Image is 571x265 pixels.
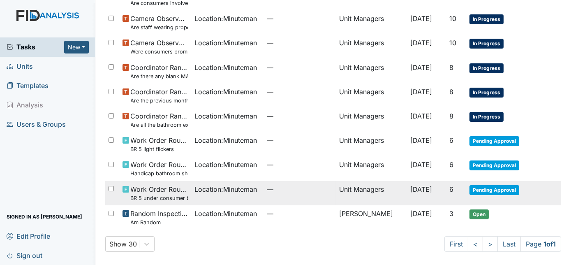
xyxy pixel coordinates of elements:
small: BR 5 under consumer bed broke [131,194,188,202]
strong: 1 of 1 [543,240,556,248]
td: Unit Managers [336,181,407,205]
nav: task-pagination [444,236,561,252]
span: In Progress [469,63,504,73]
div: Show 30 [110,239,137,249]
span: [DATE] [410,39,432,47]
span: — [267,135,333,145]
span: 8 [449,88,453,96]
button: New [64,41,89,53]
small: Are the previous months Random Inspections completed? [131,97,188,105]
span: Open [469,209,489,219]
td: Unit Managers [336,10,407,35]
span: Page [520,236,561,252]
span: Coordinator Random Are the previous months Random Inspections completed? [131,87,188,105]
span: Location : Minuteman [194,160,257,170]
span: Location : Minuteman [194,111,257,121]
span: Camera Observation Were consumers prompted and/or assisted with washing their hands for meal prep? [131,38,188,56]
span: In Progress [469,14,504,24]
span: Work Order Routine BR 5 light flickers [131,135,188,153]
small: Are there any blank MAR"s [131,72,188,80]
td: Unit Managers [336,84,407,108]
span: — [267,111,333,121]
span: Users & Groups [7,118,66,131]
td: Unit Managers [336,108,407,132]
span: Location : Minuteman [194,14,257,23]
span: [DATE] [410,88,432,96]
span: [DATE] [410,136,432,144]
span: 8 [449,112,453,120]
td: Unit Managers [336,132,407,156]
span: — [267,160,333,170]
span: Edit Profile [7,230,50,242]
span: Pending Approval [469,160,519,170]
small: Are staff wearing proper shoes? [131,23,188,31]
span: In Progress [469,39,504,49]
span: 6 [449,185,453,193]
small: Are all the bathroom exhaust fan covers clean and dust free? [131,121,188,129]
span: Pending Approval [469,185,519,195]
span: In Progress [469,88,504,98]
span: — [267,38,333,48]
a: Tasks [7,42,64,52]
small: Were consumers prompted and/or assisted with washing their hands for meal prep? [131,48,188,56]
span: [DATE] [410,14,432,23]
span: 8 [449,63,453,72]
span: 6 [449,160,453,169]
span: Signed in as [PERSON_NAME] [7,210,82,223]
span: Templates [7,79,49,92]
span: [DATE] [410,185,432,193]
span: Location : Minuteman [194,135,257,145]
span: Pending Approval [469,136,519,146]
span: Random Inspection for AM Am Random [131,209,188,226]
a: First [444,236,468,252]
span: Work Order Routine BR 5 under consumer bed broke [131,184,188,202]
span: — [267,87,333,97]
span: 3 [449,209,453,218]
span: Location : Minuteman [194,184,257,194]
span: [DATE] [410,209,432,218]
a: > [483,236,498,252]
span: Units [7,60,33,73]
span: — [267,184,333,194]
td: Unit Managers [336,59,407,84]
span: — [267,14,333,23]
span: Location : Minuteman [194,209,257,219]
span: Coordinator Random Are all the bathroom exhaust fan covers clean and dust free? [131,111,188,129]
a: < [468,236,483,252]
span: 6 [449,136,453,144]
span: In Progress [469,112,504,122]
td: Unit Managers [336,156,407,181]
small: BR 5 light flickers [131,145,188,153]
span: — [267,63,333,72]
a: Last [497,236,521,252]
span: — [267,209,333,219]
span: Sign out [7,249,42,262]
span: Coordinator Random Are there any blank MAR"s [131,63,188,80]
span: 10 [449,39,456,47]
small: Am Random [131,219,188,226]
span: Location : Minuteman [194,63,257,72]
span: Location : Minuteman [194,38,257,48]
span: [DATE] [410,160,432,169]
span: [DATE] [410,112,432,120]
td: [PERSON_NAME] [336,205,407,230]
span: Camera Observation Are staff wearing proper shoes? [131,14,188,31]
td: Unit Managers [336,35,407,59]
span: Work Order Routine Handicap bathroom shower head [131,160,188,177]
span: 10 [449,14,456,23]
span: Location : Minuteman [194,87,257,97]
span: [DATE] [410,63,432,72]
small: Handicap bathroom shower head [131,170,188,177]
